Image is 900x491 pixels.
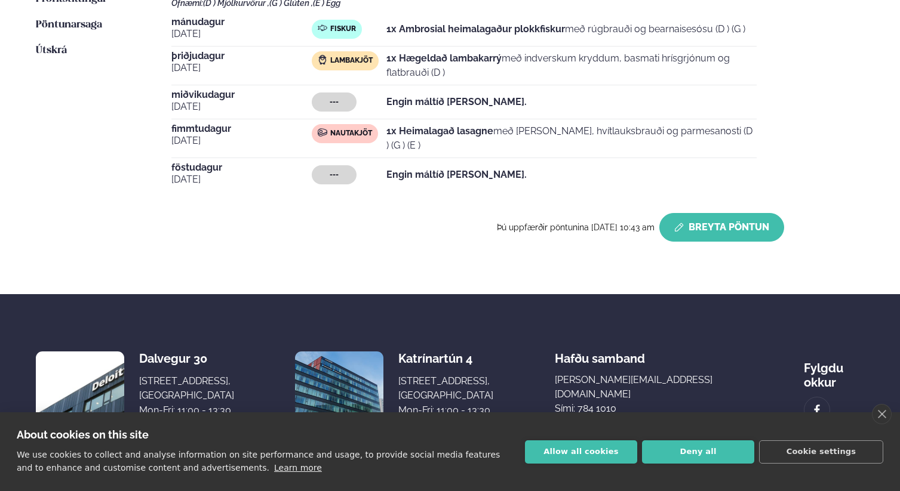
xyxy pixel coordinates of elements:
span: Fiskur [330,24,356,34]
span: Pöntunarsaga [36,20,102,30]
div: Fylgdu okkur [804,351,864,390]
span: þriðjudagur [171,51,312,61]
a: Útskrá [36,44,67,58]
a: Pöntunarsaga [36,18,102,32]
a: image alt [804,397,830,422]
a: close [872,404,892,424]
strong: 1x Heimalagað lasagne [386,125,493,137]
strong: Engin máltíð [PERSON_NAME]. [386,96,527,107]
a: [PERSON_NAME][EMAIL_ADDRESS][DOMAIN_NAME] [555,373,743,402]
p: Sími: 784 1010 [555,402,743,416]
span: miðvikudagur [171,90,312,100]
span: Þú uppfærðir pöntunina [DATE] 10:43 am [497,223,655,232]
strong: 1x Hægeldað lambakarrý [386,53,502,64]
span: Lambakjöt [330,56,373,66]
span: föstudagur [171,163,312,172]
span: [DATE] [171,134,312,148]
span: --- [330,170,339,180]
span: [DATE] [171,27,312,41]
img: beef.svg [318,128,327,137]
a: Learn more [274,463,322,473]
img: image alt [295,351,383,440]
p: með rúgbrauði og bearnaisesósu (D ) (G ) [386,22,745,36]
p: með indverskum kryddum, basmati hrísgrjónum og flatbrauði (D ) [386,51,757,80]
img: Lamb.svg [318,55,327,64]
p: með [PERSON_NAME], hvítlauksbrauði og parmesanosti (D ) (G ) (E ) [386,124,757,153]
div: Mon-Fri: 11:00 - 13:30 [139,403,234,418]
button: Deny all [642,440,754,464]
img: fish.svg [318,23,327,33]
span: Útskrá [36,45,67,55]
button: Allow all cookies [525,440,637,464]
span: Hafðu samband [555,342,645,366]
div: Mon-Fri: 11:00 - 13:30 [398,403,493,418]
strong: 1x Ambrosial heimalagaður plokkfiskur [386,23,565,35]
strong: Engin máltíð [PERSON_NAME]. [386,169,527,180]
img: image alt [36,351,124,440]
strong: About cookies on this site [17,428,149,441]
span: --- [330,97,339,107]
span: [DATE] [171,61,312,75]
p: We use cookies to collect and analyse information on site performance and usage, to provide socia... [17,450,500,473]
button: Cookie settings [759,440,883,464]
div: Dalvegur 30 [139,351,234,366]
span: mánudagur [171,17,312,27]
div: [STREET_ADDRESS], [GEOGRAPHIC_DATA] [139,374,234,403]
span: [DATE] [171,100,312,114]
img: image alt [810,403,824,417]
span: fimmtudagur [171,124,312,134]
span: Nautakjöt [330,129,372,138]
span: [DATE] [171,172,312,187]
button: Breyta Pöntun [659,213,784,242]
div: Katrínartún 4 [398,351,493,366]
div: [STREET_ADDRESS], [GEOGRAPHIC_DATA] [398,374,493,403]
